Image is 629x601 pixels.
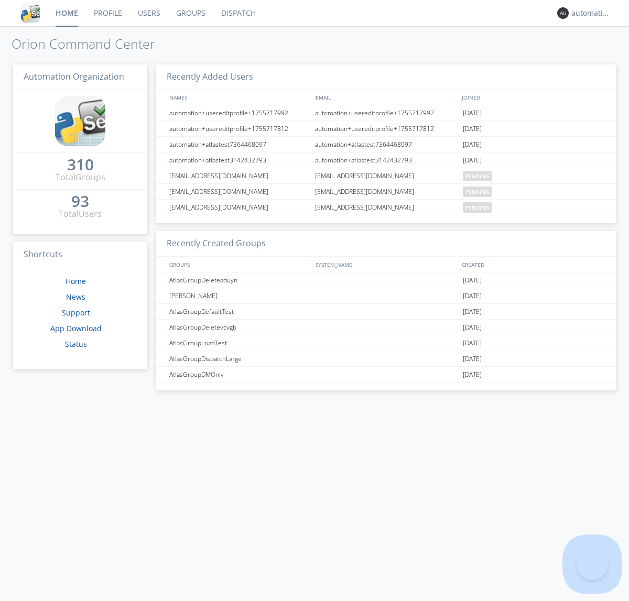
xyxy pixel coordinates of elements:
div: automation+usereditprofile+1755717812 [167,121,312,136]
div: NAMES [167,90,310,105]
div: [EMAIL_ADDRESS][DOMAIN_NAME] [312,184,460,199]
a: automation+usereditprofile+1755717812automation+usereditprofile+1755717812[DATE] [156,121,616,137]
div: AtlasGroupDispatchLarge [167,351,312,366]
div: EMAIL [313,90,459,105]
div: automation+usereditprofile+1755717992 [167,105,312,121]
div: Total Users [59,208,102,220]
a: AtlasGroupLoadTest[DATE] [156,335,616,351]
div: automation+atlastest3142432793 [312,152,460,168]
span: pending [463,187,492,197]
a: 310 [67,159,94,171]
div: automation+atlas0004 [571,8,611,18]
span: [DATE] [463,152,482,168]
a: AtlasGroupDeleteaduyn[DATE] [156,272,616,288]
span: [DATE] [463,288,482,304]
div: automation+atlastest7364468097 [312,137,460,152]
div: [PERSON_NAME] [167,288,312,303]
span: [DATE] [463,121,482,137]
div: AtlasGroupDeletevcvgb [167,320,312,335]
span: [DATE] [463,335,482,351]
span: [DATE] [463,367,482,383]
div: [EMAIL_ADDRESS][DOMAIN_NAME] [312,168,460,183]
div: automation+usereditprofile+1755717812 [312,121,460,136]
span: Automation Organization [24,71,124,82]
div: [EMAIL_ADDRESS][DOMAIN_NAME] [167,200,312,215]
div: Total Groups [56,171,105,183]
div: CREATED [459,257,606,272]
a: News [66,292,85,302]
div: [EMAIL_ADDRESS][DOMAIN_NAME] [167,168,312,183]
div: [EMAIL_ADDRESS][DOMAIN_NAME] [312,200,460,215]
div: AtlasGroupDeleteaduyn [167,272,312,288]
a: Status [65,339,87,349]
span: [DATE] [463,272,482,288]
span: pending [463,202,492,213]
img: cddb5a64eb264b2086981ab96f4c1ba7 [55,96,105,146]
div: JOINED [459,90,606,105]
a: AtlasGroupDeletevcvgb[DATE] [156,320,616,335]
h3: Shortcuts [13,242,147,268]
div: AtlasGroupDMOnly [167,367,312,382]
a: [EMAIL_ADDRESS][DOMAIN_NAME][EMAIL_ADDRESS][DOMAIN_NAME]pending [156,184,616,200]
a: automation+atlastest3142432793automation+atlastest3142432793[DATE] [156,152,616,168]
a: [EMAIL_ADDRESS][DOMAIN_NAME][EMAIL_ADDRESS][DOMAIN_NAME]pending [156,200,616,215]
a: AtlasGroupDefaultTest[DATE] [156,304,616,320]
a: [EMAIL_ADDRESS][DOMAIN_NAME][EMAIL_ADDRESS][DOMAIN_NAME]pending [156,168,616,184]
span: [DATE] [463,304,482,320]
div: GROUPS [167,257,310,272]
span: [DATE] [463,137,482,152]
a: automation+atlastest7364468097automation+atlastest7364468097[DATE] [156,137,616,152]
div: automation+atlastest7364468097 [167,137,312,152]
h3: Recently Added Users [156,64,616,90]
a: 93 [71,196,89,208]
a: Home [66,276,86,286]
a: AtlasGroupDMOnly[DATE] [156,367,616,383]
a: [PERSON_NAME][DATE] [156,288,616,304]
iframe: Toggle Customer Support [577,549,608,580]
span: pending [463,171,492,181]
a: automation+usereditprofile+1755717992automation+usereditprofile+1755717992[DATE] [156,105,616,121]
div: [EMAIL_ADDRESS][DOMAIN_NAME] [167,184,312,199]
span: [DATE] [463,105,482,121]
span: [DATE] [463,320,482,335]
span: [DATE] [463,351,482,367]
div: AtlasGroupLoadTest [167,335,312,351]
img: 373638.png [557,7,569,19]
h3: Recently Created Groups [156,231,616,257]
div: SYSTEM_NAME [313,257,459,272]
a: AtlasGroupDispatchLarge[DATE] [156,351,616,367]
div: AtlasGroupDefaultTest [167,304,312,319]
a: Support [62,308,90,318]
div: automation+usereditprofile+1755717992 [312,105,460,121]
div: 310 [67,159,94,170]
div: 93 [71,196,89,206]
div: automation+atlastest3142432793 [167,152,312,168]
img: cddb5a64eb264b2086981ab96f4c1ba7 [21,4,40,23]
a: App Download [50,323,102,333]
